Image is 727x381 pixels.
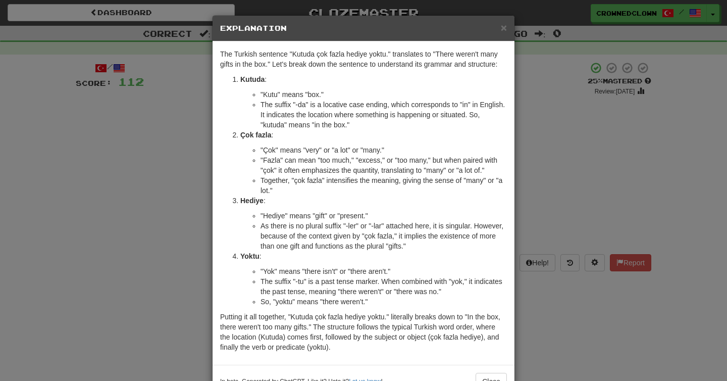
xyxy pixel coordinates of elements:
[261,276,507,297] li: The suffix "-tu" is a past tense marker. When combined with "yok," it indicates the past tense, m...
[220,49,507,69] p: The Turkish sentence "Kutuda çok fazla hediye yoktu." translates to "There weren't many gifts in ...
[240,251,507,261] p: :
[240,75,265,83] strong: Kutuda
[261,100,507,130] li: The suffix "-da" is a locative case ending, which corresponds to "in" in English. It indicates th...
[220,23,507,33] h5: Explanation
[240,197,264,205] strong: Hediye
[240,252,259,260] strong: Yoktu
[261,89,507,100] li: "Kutu" means "box."
[261,221,507,251] li: As there is no plural suffix "-ler" or "-lar" attached here, it is singular. However, because of ...
[501,22,507,33] span: ×
[261,211,507,221] li: "Hediye" means "gift" or "present."
[261,175,507,196] li: Together, "çok fazla" intensifies the meaning, giving the sense of "many" or "a lot."
[240,74,507,84] p: :
[240,130,507,140] p: :
[261,297,507,307] li: So, "yoktu" means "there weren't."
[240,196,507,206] p: :
[261,155,507,175] li: "Fazla" can mean "too much," "excess," or "too many," but when paired with "çok" it often emphasi...
[501,22,507,33] button: Close
[240,131,271,139] strong: Çok fazla
[261,266,507,276] li: "Yok" means "there isn't" or "there aren't."
[220,312,507,352] p: Putting it all together, "Kutuda çok fazla hediye yoktu." literally breaks down to "In the box, t...
[261,145,507,155] li: "Çok" means "very" or "a lot" or "many."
